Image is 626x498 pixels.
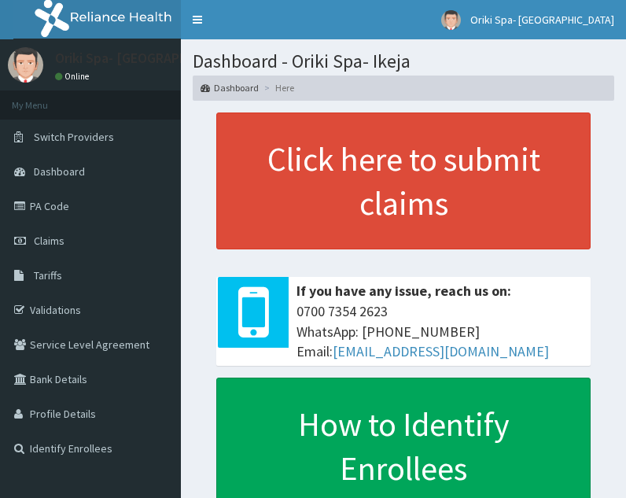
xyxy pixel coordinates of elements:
img: User Image [8,47,43,83]
a: Click here to submit claims [216,113,591,249]
span: 0700 7354 2623 WhatsApp: [PHONE_NUMBER] Email: [296,301,583,362]
span: Dashboard [34,164,85,179]
p: Oriki Spa- [GEOGRAPHIC_DATA] [55,51,246,65]
a: [EMAIL_ADDRESS][DOMAIN_NAME] [333,342,549,360]
span: Claims [34,234,64,248]
span: Oriki Spa- [GEOGRAPHIC_DATA] [470,13,614,27]
b: If you have any issue, reach us on: [296,282,511,300]
h1: Dashboard - Oriki Spa- Ikeja [193,51,614,72]
a: Dashboard [201,81,259,94]
span: Tariffs [34,268,62,282]
img: User Image [441,10,461,30]
li: Here [260,81,294,94]
span: Switch Providers [34,130,114,144]
a: Online [55,71,93,82]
